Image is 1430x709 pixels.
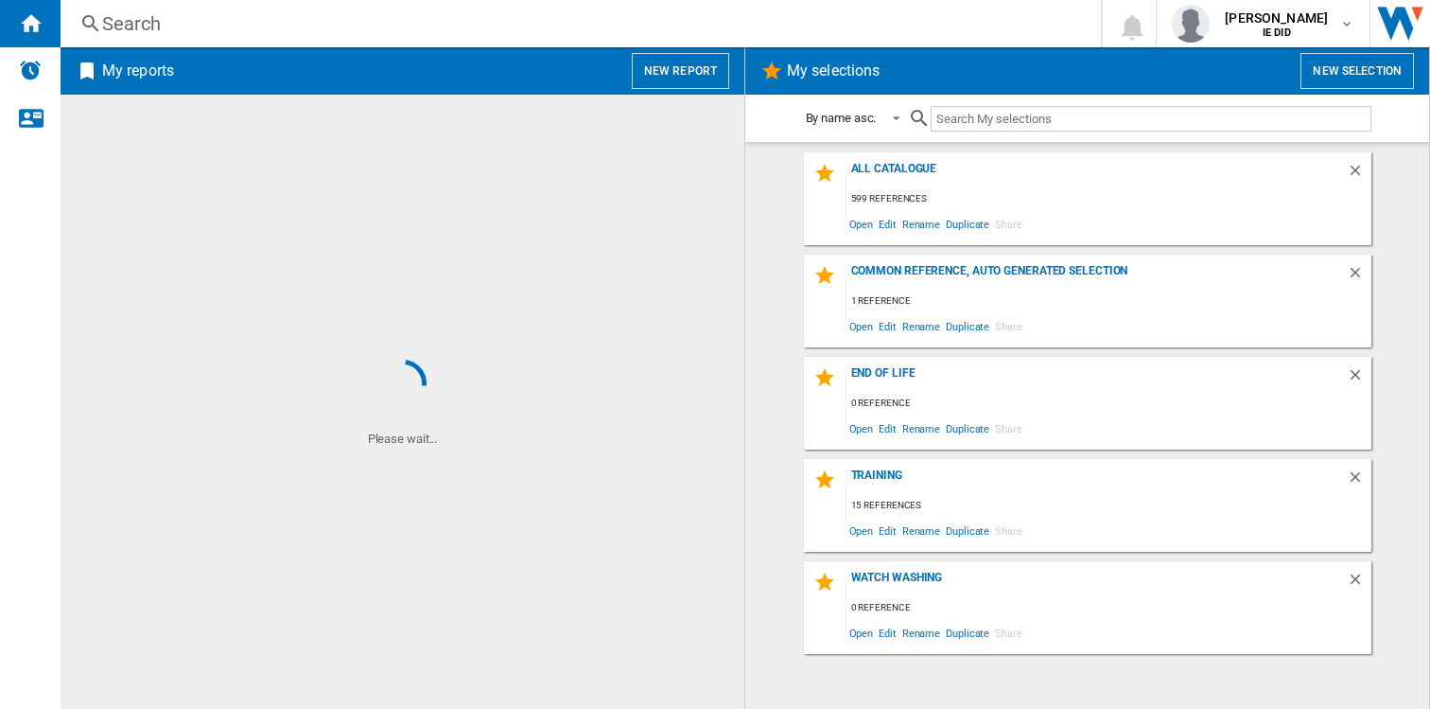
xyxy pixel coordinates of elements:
span: Rename [899,416,943,441]
div: Delete [1347,264,1371,290]
span: Edit [876,211,899,237]
span: Open [846,416,877,441]
span: Edit [876,518,899,543]
span: Rename [899,620,943,646]
button: New selection [1300,53,1414,89]
div: Common reference, auto generated selection [846,264,1347,290]
span: Duplicate [943,416,992,441]
div: 15 references [846,494,1371,518]
span: Duplicate [943,620,992,646]
span: Share [992,416,1025,441]
div: 1 reference [846,290,1371,313]
img: alerts-logo.svg [19,59,42,81]
h2: My reports [98,53,178,89]
span: Open [846,518,877,543]
span: Duplicate [943,211,992,237]
span: [PERSON_NAME] [1225,9,1328,27]
div: watch washing [846,571,1347,596]
span: Duplicate [943,313,992,339]
div: All Catalogue [846,162,1347,187]
span: Share [992,620,1025,646]
button: New report [632,53,729,89]
span: Share [992,518,1025,543]
span: Edit [876,313,899,339]
span: Duplicate [943,518,992,543]
div: 0 reference [846,596,1371,620]
div: Delete [1347,469,1371,494]
div: end of life [846,366,1347,392]
img: profile.jpg [1172,5,1210,43]
div: 0 reference [846,392,1371,416]
span: Open [846,313,877,339]
ng-transclude: Please wait... [368,432,438,446]
span: Rename [899,518,943,543]
span: Edit [876,416,899,441]
span: Share [992,211,1025,237]
span: Share [992,313,1025,339]
div: Search [102,10,1052,37]
div: 599 references [846,187,1371,211]
div: Delete [1347,571,1371,596]
span: Edit [876,620,899,646]
span: Open [846,211,877,237]
input: Search My selections [931,106,1370,132]
span: Open [846,620,877,646]
span: Rename [899,313,943,339]
div: Delete [1347,162,1371,187]
div: Training [846,469,1347,494]
span: Rename [899,211,943,237]
div: Delete [1347,366,1371,392]
h2: My selections [783,53,883,89]
b: IE DID [1263,27,1291,39]
div: By name asc. [806,111,877,125]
